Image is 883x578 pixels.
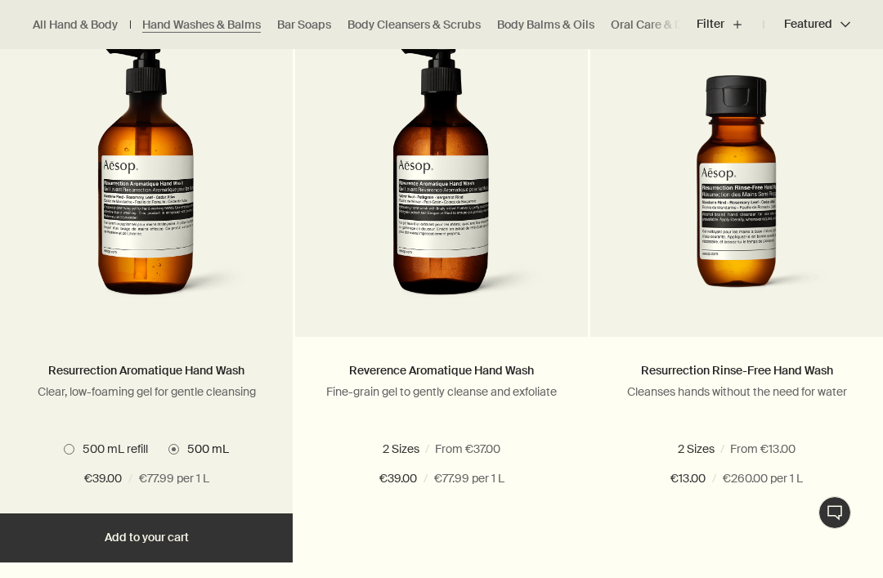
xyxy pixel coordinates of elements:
a: Hand Washes & Balms [142,17,261,33]
a: All Hand & Body [33,17,118,33]
span: €13.00 [670,469,706,489]
img: Reverence Aromatique Hand Wash with pump [334,44,550,312]
span: €39.00 [379,469,417,489]
p: Fine-grain gel to gently cleanse and exfoliate [320,384,563,399]
button: Live-Support Chat [818,496,851,529]
span: / [128,469,132,489]
a: Reverence Aromatique Hand Wash [349,363,534,378]
span: 500 mL [754,441,804,456]
img: Resurrection Rinse-Free Hand Wash in amber plastic bottle [615,75,858,313]
a: Body Cleansers & Scrubs [347,17,481,33]
span: / [424,469,428,489]
a: Bar Soaps [277,17,331,33]
p: Clear, low-foaming gel for gentle cleansing [25,384,268,399]
span: 500 mL refill [74,441,148,456]
span: 50 mL [680,441,723,456]
a: Body Balms & Oils [497,17,594,33]
span: 500 mL refill [450,441,524,456]
span: €77.99 per 1 L [434,469,504,489]
span: 500 mL [179,441,229,456]
img: Resurrection Aromatique Hand Wash with pump [38,44,255,312]
span: €260.00 per 1 L [723,469,803,489]
a: Oral Care & Deodorants [611,17,737,33]
button: Featured [764,5,850,44]
button: Filter [697,5,764,44]
p: Cleanses hands without the need for water [615,384,858,399]
span: 500 mL [370,441,419,456]
span: €77.99 per 1 L [139,469,209,489]
a: Reverence Aromatique Hand Wash with pump [295,44,588,337]
span: / [712,469,716,489]
a: Resurrection Rinse-Free Hand Wash [641,363,833,378]
span: €39.00 [84,469,122,489]
a: Resurrection Aromatique Hand Wash [48,363,244,378]
a: Resurrection Rinse-Free Hand Wash in amber plastic bottle [590,44,883,337]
